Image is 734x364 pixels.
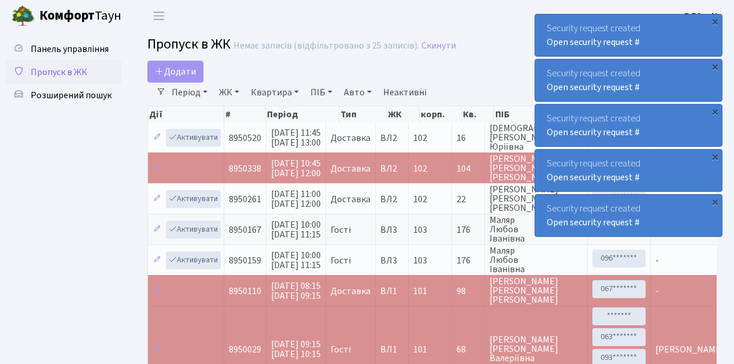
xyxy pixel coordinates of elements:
[490,216,583,243] span: Маляр Любов Іванівна
[331,256,351,265] span: Гості
[331,195,370,204] span: Доставка
[39,6,121,26] span: Таун
[413,193,427,206] span: 102
[655,254,659,267] span: -
[331,345,351,354] span: Гості
[271,188,321,210] span: [DATE] 11:00 [DATE] 12:00
[457,164,480,173] span: 104
[271,218,321,241] span: [DATE] 10:00 [DATE] 11:15
[380,195,403,204] span: ВЛ2
[490,185,583,213] span: [PERSON_NAME] [PERSON_NAME] [PERSON_NAME]
[457,287,480,296] span: 98
[144,6,173,25] button: Переключити навігацію
[166,251,221,269] a: Активувати
[413,254,427,267] span: 103
[148,106,224,122] th: Дії
[246,83,303,102] a: Квартира
[214,83,244,102] a: ЖК
[490,124,583,151] span: [DEMOGRAPHIC_DATA] [PERSON_NAME] Юріївна
[229,254,261,267] span: 8950159
[684,10,720,23] b: ВЛ2 -. К.
[413,343,427,356] span: 101
[709,61,721,72] div: ×
[655,285,659,298] span: -
[490,277,583,304] span: [PERSON_NAME] [PERSON_NAME] [PERSON_NAME]
[457,195,480,204] span: 22
[709,106,721,117] div: ×
[535,105,722,146] div: Security request created
[547,171,640,184] a: Open security request #
[547,126,640,139] a: Open security request #
[331,225,351,235] span: Гості
[547,36,640,49] a: Open security request #
[420,106,462,122] th: корп.
[380,164,403,173] span: ВЛ2
[166,221,221,239] a: Активувати
[331,133,370,143] span: Доставка
[413,132,427,144] span: 102
[6,84,121,107] a: Розширений пошук
[266,106,339,122] th: Період
[490,335,583,363] span: [PERSON_NAME] [PERSON_NAME] Валеріївна
[233,40,419,51] div: Немає записів (відфільтровано з 25 записів).
[339,83,376,102] a: Авто
[457,133,480,143] span: 16
[147,34,231,54] span: Пропуск в ЖК
[413,162,427,175] span: 102
[387,106,420,122] th: ЖК
[31,89,112,102] span: Розширений пошук
[31,43,109,55] span: Панель управління
[380,287,403,296] span: ВЛ1
[535,60,722,101] div: Security request created
[709,16,721,27] div: ×
[490,154,583,182] span: [PERSON_NAME] [PERSON_NAME] [PERSON_NAME]
[271,157,321,180] span: [DATE] 10:45 [DATE] 12:00
[331,164,370,173] span: Доставка
[380,256,403,265] span: ВЛ3
[339,106,387,122] th: Тип
[457,345,480,354] span: 68
[271,127,321,149] span: [DATE] 11:45 [DATE] 13:00
[271,280,321,302] span: [DATE] 08:15 [DATE] 09:15
[229,224,261,236] span: 8950167
[306,83,337,102] a: ПІБ
[166,190,221,208] a: Активувати
[413,224,427,236] span: 103
[155,65,196,78] span: Додати
[547,216,640,229] a: Open security request #
[380,225,403,235] span: ВЛ3
[229,285,261,298] span: 8950110
[655,343,724,356] span: [PERSON_NAME]
[229,162,261,175] span: 8950338
[535,195,722,236] div: Security request created
[547,81,640,94] a: Open security request #
[331,287,370,296] span: Доставка
[31,66,87,79] span: Пропуск в ЖК
[39,6,95,25] b: Комфорт
[166,129,221,147] a: Активувати
[12,5,35,28] img: logo.png
[535,150,722,191] div: Security request created
[271,249,321,272] span: [DATE] 10:00 [DATE] 11:15
[457,256,480,265] span: 176
[6,38,121,61] a: Панель управління
[380,133,403,143] span: ВЛ2
[462,106,494,122] th: Кв.
[6,61,121,84] a: Пропуск в ЖК
[229,193,261,206] span: 8950261
[457,225,480,235] span: 176
[229,132,261,144] span: 8950520
[535,14,722,56] div: Security request created
[224,106,266,122] th: #
[709,196,721,207] div: ×
[271,338,321,361] span: [DATE] 09:15 [DATE] 10:15
[380,345,403,354] span: ВЛ1
[229,343,261,356] span: 8950029
[413,285,427,298] span: 101
[490,246,583,274] span: Маляр Любов Іванівна
[421,40,456,51] a: Скинути
[379,83,431,102] a: Неактивні
[494,106,573,122] th: ПІБ
[684,9,720,23] a: ВЛ2 -. К.
[709,151,721,162] div: ×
